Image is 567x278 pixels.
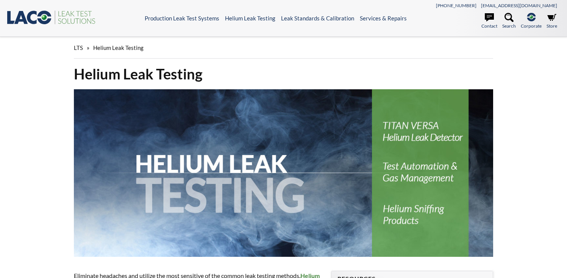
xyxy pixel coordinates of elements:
[502,13,516,30] a: Search
[521,22,542,30] span: Corporate
[547,13,557,30] a: Store
[145,15,219,22] a: Production Leak Test Systems
[481,13,497,30] a: Contact
[74,37,493,59] div: »
[74,65,493,83] h1: Helium Leak Testing
[481,3,557,8] a: [EMAIL_ADDRESS][DOMAIN_NAME]
[93,44,144,51] span: Helium Leak Testing
[74,89,493,257] img: Helium Leak Testing header
[360,15,407,22] a: Services & Repairs
[74,44,83,51] span: LTS
[436,3,476,8] a: [PHONE_NUMBER]
[281,15,354,22] a: Leak Standards & Calibration
[225,15,275,22] a: Helium Leak Testing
